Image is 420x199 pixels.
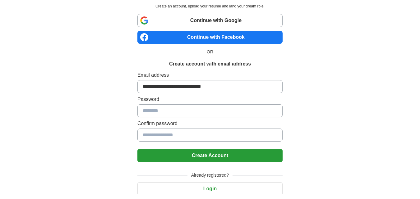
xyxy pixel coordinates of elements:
[203,49,217,55] span: OR
[137,96,283,103] label: Password
[169,60,251,68] h1: Create account with email address
[137,14,283,27] a: Continue with Google
[137,149,283,162] button: Create Account
[137,71,283,79] label: Email address
[139,3,281,9] p: Create an account, upload your resume and land your dream role.
[137,31,283,44] a: Continue with Facebook
[137,182,283,195] button: Login
[187,172,233,179] span: Already registered?
[137,186,283,191] a: Login
[137,120,283,127] label: Confirm password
